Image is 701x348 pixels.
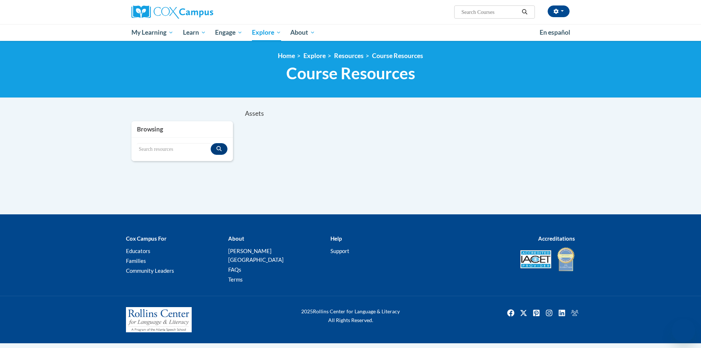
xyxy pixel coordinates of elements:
[131,5,213,19] img: Cox Campus
[286,24,320,41] a: About
[126,235,166,242] b: Cox Campus For
[543,307,555,319] img: Instagram icon
[301,308,313,314] span: 2025
[126,267,174,274] a: Community Leaders
[543,307,555,319] a: Instagram
[131,28,173,37] span: My Learning
[505,307,517,319] a: Facebook
[556,307,568,319] img: LinkedIn icon
[334,52,364,60] a: Resources
[520,250,551,268] img: Accredited IACET® Provider
[274,307,427,325] div: Rollins Center for Language & Literacy All Rights Reserved.
[247,24,286,41] a: Explore
[535,25,575,40] a: En español
[137,143,211,156] input: Search resources
[210,24,247,41] a: Engage
[540,28,570,36] span: En español
[569,307,581,319] img: Facebook group icon
[461,8,519,16] input: Search Courses
[245,110,264,117] span: Assets
[178,24,211,41] a: Learn
[278,52,295,60] a: Home
[131,5,270,19] a: Cox Campus
[556,307,568,319] a: Linkedin
[518,307,529,319] img: Twitter icon
[228,276,243,283] a: Terms
[538,235,575,242] b: Accreditations
[120,24,581,41] div: Main menu
[330,235,342,242] b: Help
[303,52,326,60] a: Explore
[530,307,542,319] a: Pinterest
[126,257,146,264] a: Families
[137,125,227,134] h3: Browsing
[211,143,227,155] button: Search resources
[183,28,206,37] span: Learn
[505,307,517,319] img: Facebook icon
[126,248,150,254] a: Educators
[330,248,349,254] a: Support
[569,307,581,319] a: Facebook Group
[372,52,423,60] a: Course Resources
[215,28,242,37] span: Engage
[672,319,695,342] iframe: Button to launch messaging window
[557,246,575,272] img: IDA® Accredited
[126,307,192,333] img: Rollins Center for Language & Literacy - A Program of the Atlanta Speech School
[127,24,178,41] a: My Learning
[518,307,529,319] a: Twitter
[290,28,315,37] span: About
[252,28,281,37] span: Explore
[519,8,530,16] button: Search
[286,64,415,83] span: Course Resources
[548,5,570,17] button: Account Settings
[228,266,241,273] a: FAQs
[530,307,542,319] img: Pinterest icon
[228,235,244,242] b: About
[228,248,284,263] a: [PERSON_NAME][GEOGRAPHIC_DATA]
